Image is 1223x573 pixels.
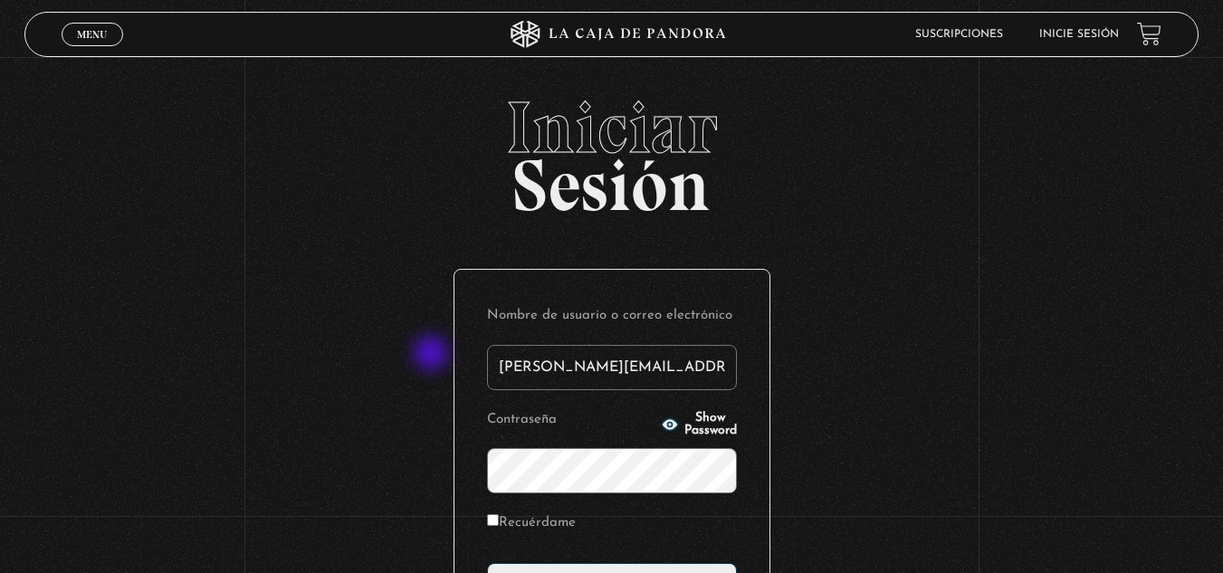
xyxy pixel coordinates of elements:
a: Inicie sesión [1039,29,1119,40]
a: View your shopping cart [1137,22,1161,46]
span: Show Password [684,412,737,437]
label: Nombre de usuario o correo electrónico [487,302,737,330]
label: Recuérdame [487,510,576,538]
label: Contraseña [487,406,655,435]
span: Menu [77,29,107,40]
span: Iniciar [24,91,1199,164]
h2: Sesión [24,91,1199,207]
span: Cerrar [71,43,113,56]
input: Recuérdame [487,514,499,526]
button: Show Password [661,412,737,437]
a: Suscripciones [915,29,1003,40]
